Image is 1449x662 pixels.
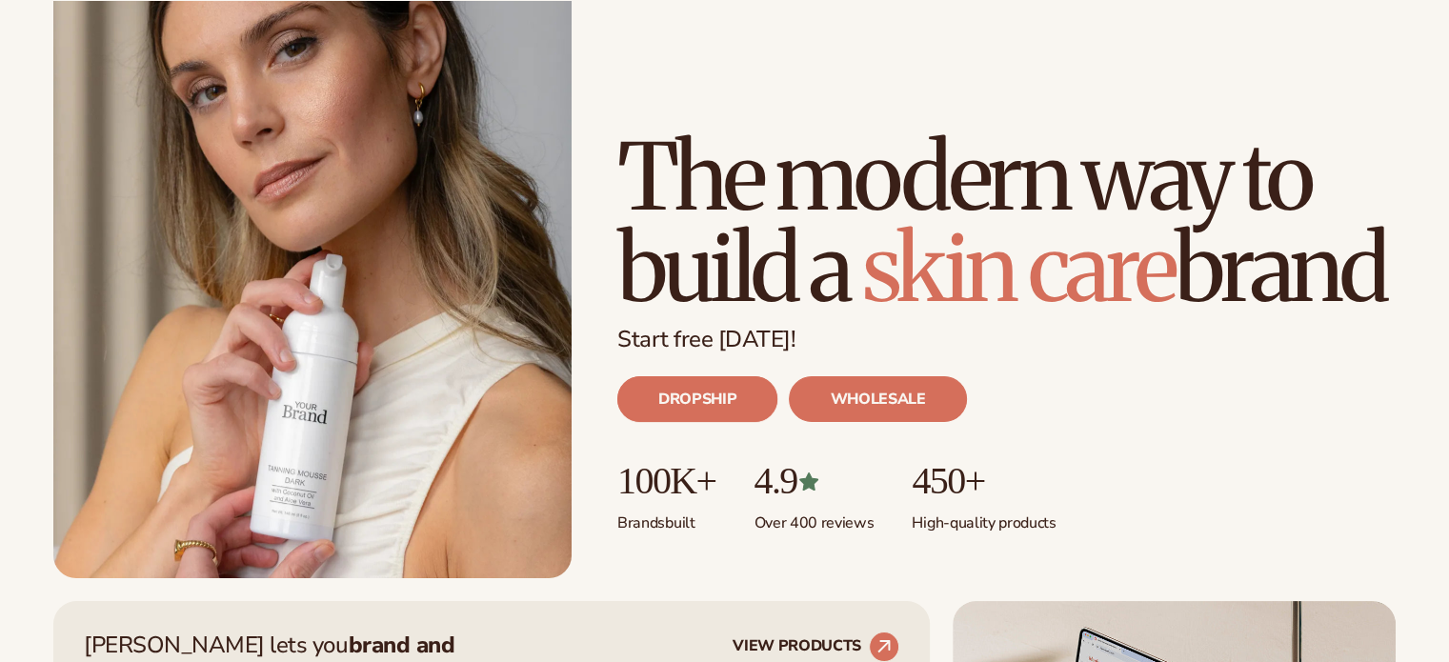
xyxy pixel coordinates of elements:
a: WHOLESALE [789,376,966,422]
a: VIEW PRODUCTS [733,632,899,662]
p: Over 400 reviews [754,502,874,533]
p: Start free [DATE]! [617,326,1396,353]
p: High-quality products [912,502,1056,533]
a: DROPSHIP [617,376,777,422]
p: 100K+ [617,460,715,502]
p: Brands built [617,502,715,533]
h1: The modern way to build a brand [617,131,1396,314]
p: 450+ [912,460,1056,502]
span: skin care [862,211,1175,326]
p: 4.9 [754,460,874,502]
